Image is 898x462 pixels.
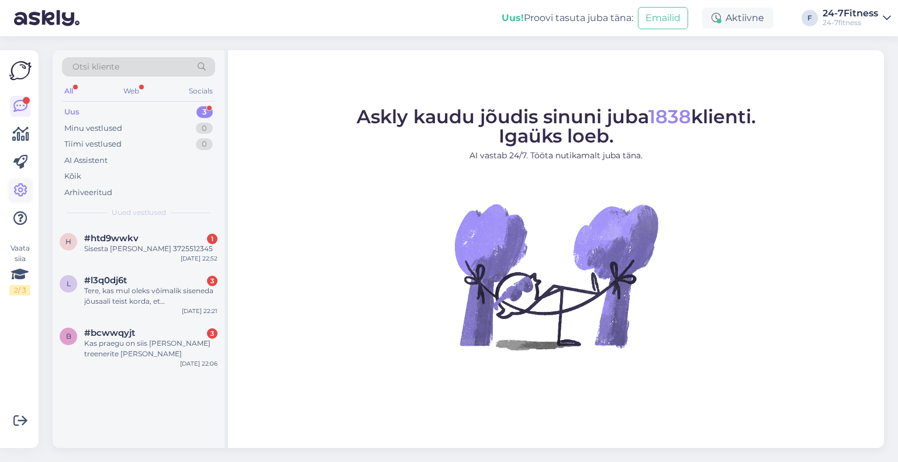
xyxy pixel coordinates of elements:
div: Aktiivne [702,8,773,29]
div: Kas praegu on siis [PERSON_NAME] treenerite [PERSON_NAME] [84,338,217,359]
div: Arhiveeritud [64,187,112,199]
div: Socials [186,84,215,99]
div: Proovi tasuta juba täna: [502,11,633,25]
span: #htd9wwkv [84,233,139,244]
div: F [802,10,818,26]
div: AI Assistent [64,155,108,166]
div: [DATE] 22:52 [181,254,217,263]
span: Otsi kliente [72,61,119,73]
div: 1 [207,234,217,244]
b: Uus! [502,12,524,23]
div: 0 [196,123,213,134]
span: 1838 [648,105,691,128]
div: 3 [207,276,217,286]
div: 3 [196,106,213,118]
div: 24-7fitness [823,18,878,27]
div: 2 / 3 [9,285,30,296]
div: Web [121,84,141,99]
p: AI vastab 24/7. Tööta nutikamalt juba täna. [357,150,756,162]
span: h [65,237,71,246]
span: l [67,279,71,288]
div: Tiimi vestlused [64,138,122,150]
div: 3 [207,328,217,339]
a: 24-7Fitness24-7fitness [823,9,891,27]
div: [DATE] 22:06 [180,359,217,368]
span: Uued vestlused [112,207,166,218]
div: Vaata siia [9,243,30,296]
div: Minu vestlused [64,123,122,134]
div: Kõik [64,171,81,182]
div: [DATE] 22:21 [182,307,217,315]
img: No Chat active [451,171,661,381]
div: Sisesta [PERSON_NAME] 3725512345 [84,244,217,254]
span: Askly kaudu jõudis sinuni juba klienti. Igaüks loeb. [357,105,756,147]
button: Emailid [638,7,688,29]
span: #l3q0dj6t [84,275,127,286]
img: Askly Logo [9,60,32,82]
div: 24-7Fitness [823,9,878,18]
div: 0 [196,138,213,150]
span: b [66,332,71,341]
div: All [62,84,75,99]
div: Uus [64,106,80,118]
div: Tere, kas mul oleks vôimalik siseneda jôusaali teist korda, et [PERSON_NAME] maha unustatud vara? [84,286,217,307]
span: #bcwwqyjt [84,328,135,338]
